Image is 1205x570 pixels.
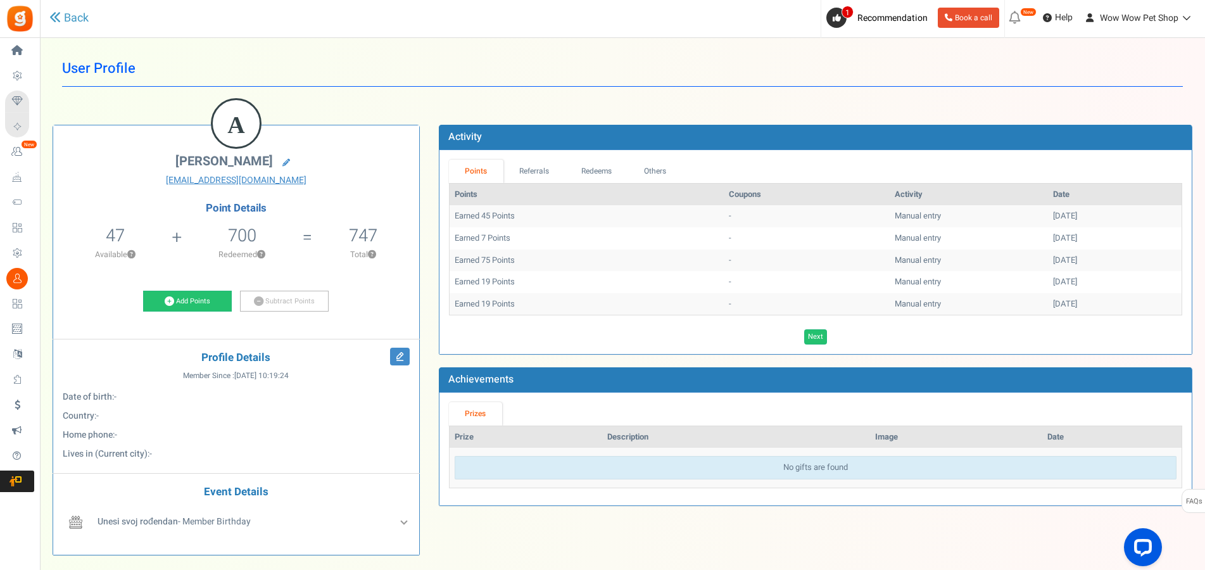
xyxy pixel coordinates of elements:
a: Redeems [565,160,628,183]
b: Activity [448,129,482,144]
span: Manual entry [895,210,941,222]
div: [DATE] [1053,232,1177,244]
a: Referrals [503,160,565,183]
th: Points [450,184,724,206]
b: Home phone [63,428,113,441]
b: Date of birth [63,390,112,403]
p: Total [313,249,413,260]
span: Wow Wow Pet Shop [1100,11,1178,25]
th: Date [1048,184,1182,206]
p: : [63,429,410,441]
a: New [5,141,34,163]
td: - [724,250,890,272]
a: Others [628,160,683,183]
span: Help [1052,11,1073,24]
b: Unesi svoj rođendan [98,515,178,528]
span: 1 [842,6,854,18]
h5: 700 [228,226,256,245]
td: Earned 75 Points [450,250,724,272]
button: ? [127,251,136,259]
p: Redeemed [184,249,301,260]
a: Add Points [143,291,232,312]
span: - Member Birthday [98,515,251,528]
b: Lives in (Current city) [63,447,148,460]
button: ? [368,251,376,259]
a: Points [449,160,503,183]
button: ? [257,251,265,259]
img: Gratisfaction [6,4,34,33]
h5: 747 [349,226,377,245]
p: : [63,448,410,460]
span: Manual entry [895,232,941,244]
span: Recommendation [857,11,928,25]
figcaption: A [213,100,260,149]
span: - [114,390,117,403]
th: Image [870,426,1042,448]
p: Available [60,249,171,260]
span: - [96,409,99,422]
i: Edit Profile [390,348,410,365]
div: No gifts are found [455,456,1177,479]
th: Prize [450,426,602,448]
h4: Event Details [63,486,410,498]
td: - [724,205,890,227]
span: FAQs [1185,490,1202,514]
span: Member Since : [183,370,289,381]
p: : [63,410,410,422]
th: Activity [890,184,1048,206]
td: Earned 19 Points [450,271,724,293]
div: [DATE] [1053,298,1177,310]
span: - [115,428,117,441]
span: 47 [106,223,125,248]
td: - [724,227,890,250]
span: [DATE] 10:19:24 [234,370,289,381]
span: Manual entry [895,275,941,288]
a: Next [804,329,827,345]
a: Subtract Points [240,291,329,312]
h4: Profile Details [63,352,410,364]
span: [PERSON_NAME] [175,152,273,170]
td: Earned 7 Points [450,227,724,250]
span: - [149,447,152,460]
th: Coupons [724,184,890,206]
span: Manual entry [895,298,941,310]
a: [EMAIL_ADDRESS][DOMAIN_NAME] [63,174,410,187]
th: Date [1042,426,1182,448]
div: [DATE] [1053,210,1177,222]
td: Earned 19 Points [450,293,724,315]
p: : [63,391,410,403]
td: - [724,271,890,293]
a: 1 Recommendation [826,8,933,28]
td: Earned 45 Points [450,205,724,227]
td: - [724,293,890,315]
b: Country [63,409,94,422]
a: Help [1038,8,1078,28]
a: Book a call [938,8,999,28]
em: New [1020,8,1037,16]
em: New [21,140,37,149]
div: [DATE] [1053,276,1177,288]
div: [DATE] [1053,255,1177,267]
a: Prizes [449,402,502,426]
b: Achievements [448,372,514,387]
h4: Point Details [53,203,419,214]
span: Manual entry [895,254,941,266]
th: Description [602,426,871,448]
h1: User Profile [62,51,1183,87]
